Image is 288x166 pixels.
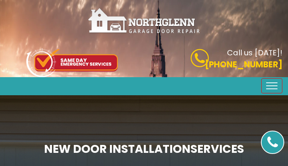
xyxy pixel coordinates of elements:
button: Toggle navigation [261,78,282,93]
img: icon-top.png [26,48,118,77]
p: [PHONE_NUMBER] [150,58,283,71]
b: NEW DOOR INSTALLATION SERVICES [44,141,244,157]
img: Northglenn.png [88,8,201,34]
a: Call us [DATE]! [PHONE_NUMBER] [150,49,283,71]
b: Call us [DATE]! [227,47,282,58]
